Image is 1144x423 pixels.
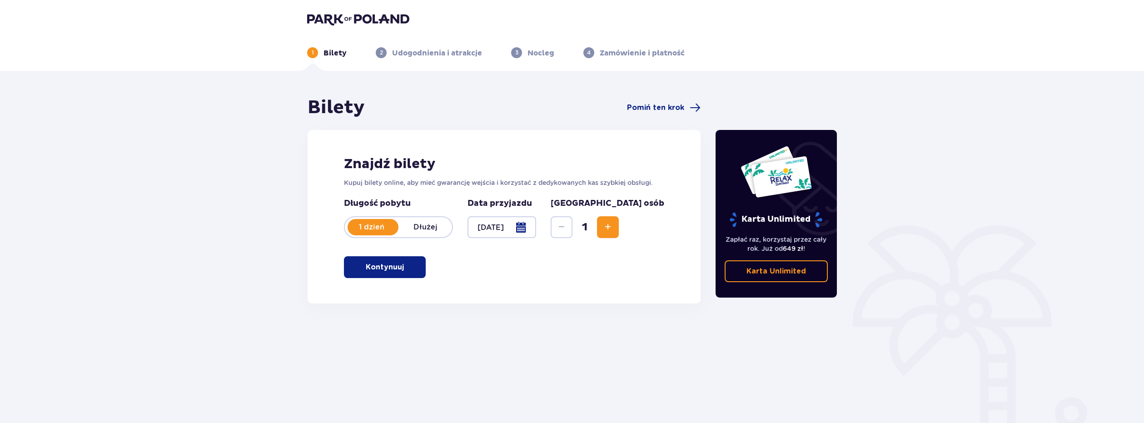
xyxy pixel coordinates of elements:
[308,96,365,119] h1: Bilety
[515,49,518,57] p: 3
[344,256,426,278] button: Kontynuuj
[366,262,404,272] p: Kontynuuj
[627,103,684,113] span: Pomiń ten krok
[551,216,572,238] button: Zmniejsz
[344,198,453,209] p: Długość pobytu
[527,48,554,58] p: Nocleg
[574,220,595,234] span: 1
[583,47,685,58] div: 4Zamówienie i płatność
[725,235,828,253] p: Zapłać raz, korzystaj przez cały rok. Już od !
[783,245,803,252] span: 649 zł
[307,13,409,25] img: Park of Poland logo
[511,47,554,58] div: 3Nocleg
[468,198,532,209] p: Data przyjazdu
[380,49,383,57] p: 2
[551,198,664,209] p: [GEOGRAPHIC_DATA] osób
[307,47,347,58] div: 1Bilety
[344,178,664,187] p: Kupuj bilety online, aby mieć gwarancję wejścia i korzystać z dedykowanych kas szybkiej obsługi.
[725,260,828,282] a: Karta Unlimited
[729,212,823,228] p: Karta Unlimited
[345,222,398,232] p: 1 dzień
[392,48,482,58] p: Udogodnienia i atrakcje
[746,266,806,276] p: Karta Unlimited
[627,102,701,113] a: Pomiń ten krok
[323,48,347,58] p: Bilety
[740,145,812,198] img: Dwie karty całoroczne do Suntago z napisem 'UNLIMITED RELAX', na białym tle z tropikalnymi liśćmi...
[597,216,619,238] button: Zwiększ
[312,49,314,57] p: 1
[600,48,685,58] p: Zamówienie i płatność
[398,222,452,232] p: Dłużej
[587,49,591,57] p: 4
[376,47,482,58] div: 2Udogodnienia i atrakcje
[344,155,664,173] h2: Znajdź bilety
